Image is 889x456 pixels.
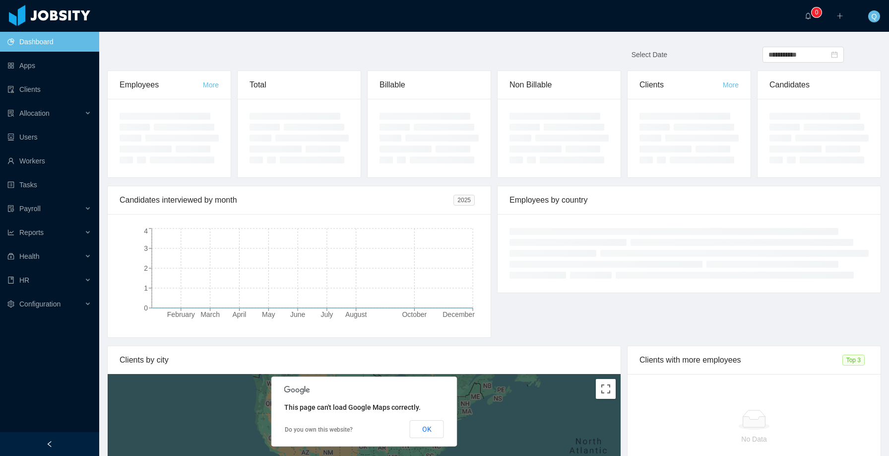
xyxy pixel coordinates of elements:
[402,310,427,318] tspan: October
[203,81,219,89] a: More
[262,310,275,318] tspan: May
[144,284,148,292] tspan: 1
[19,109,50,117] span: Allocation
[7,110,14,117] i: icon: solution
[167,310,195,318] tspan: February
[120,346,609,374] div: Clients by city
[19,252,39,260] span: Health
[509,71,609,99] div: Non Billable
[639,346,842,374] div: Clients with more employees
[232,310,246,318] tspan: April
[639,71,723,99] div: Clients
[723,81,739,89] a: More
[7,175,91,195] a: icon: profileTasks
[144,244,148,252] tspan: 3
[842,355,865,366] span: Top 3
[7,151,91,171] a: icon: userWorkers
[144,264,148,272] tspan: 2
[7,277,14,284] i: icon: book
[19,228,44,236] span: Reports
[596,379,616,399] button: Toggle fullscreen view
[7,56,91,76] a: icon: appstoreApps
[19,276,29,284] span: HR
[872,10,877,22] span: Q
[509,186,869,214] div: Employees by country
[345,310,367,318] tspan: August
[320,310,333,318] tspan: July
[7,229,14,236] i: icon: line-chart
[7,127,91,147] a: icon: robotUsers
[7,79,91,99] a: icon: auditClients
[769,71,869,99] div: Candidates
[200,310,220,318] tspan: March
[19,300,61,308] span: Configuration
[7,301,14,307] i: icon: setting
[443,310,475,318] tspan: December
[284,403,421,411] span: This page can't load Google Maps correctly.
[7,253,14,260] i: icon: medicine-box
[120,186,453,214] div: Candidates interviewed by month
[144,227,148,235] tspan: 4
[285,426,353,433] a: Do you own this website?
[250,71,349,99] div: Total
[453,195,475,206] span: 2025
[120,71,203,99] div: Employees
[831,51,838,58] i: icon: calendar
[812,7,822,17] sup: 0
[7,32,91,52] a: icon: pie-chartDashboard
[290,310,306,318] tspan: June
[410,420,444,438] button: OK
[647,434,861,445] p: No Data
[836,12,843,19] i: icon: plus
[19,205,41,213] span: Payroll
[380,71,479,99] div: Billable
[805,12,812,19] i: icon: bell
[144,304,148,312] tspan: 0
[7,205,14,212] i: icon: file-protect
[632,51,667,59] span: Select Date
